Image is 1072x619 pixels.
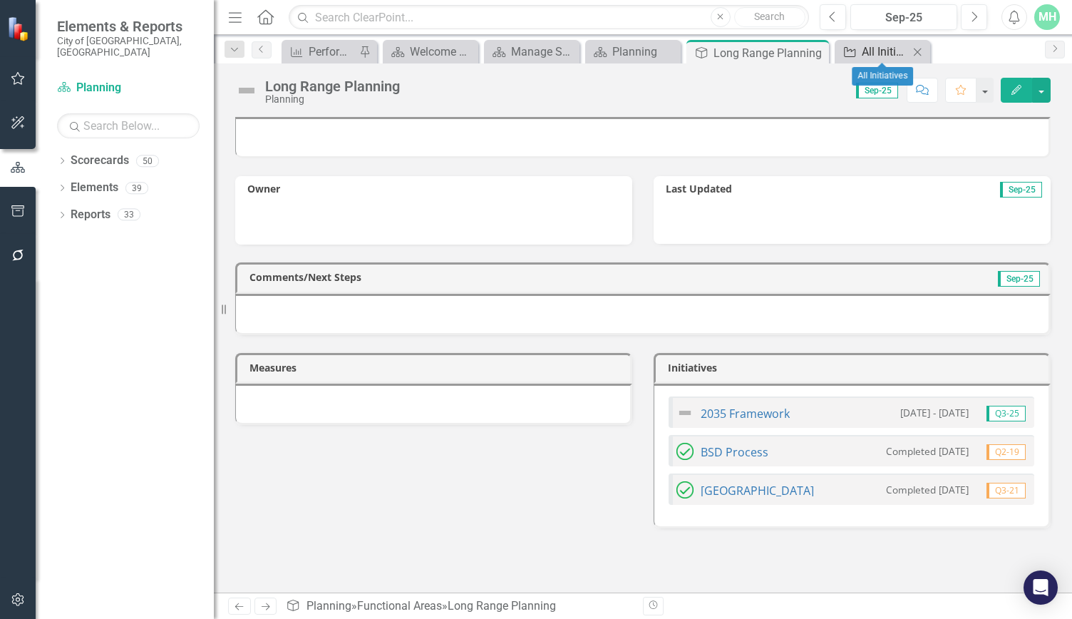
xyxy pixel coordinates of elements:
h3: Last Updated [666,183,894,194]
div: Planning [612,43,677,61]
small: City of [GEOGRAPHIC_DATA], [GEOGRAPHIC_DATA] [57,35,200,58]
img: Not Defined [676,404,694,421]
div: 33 [118,209,140,221]
a: Performance Measures - City Manager Monthly Update [285,43,356,61]
a: Reports [71,207,110,223]
span: Sep-25 [856,83,898,98]
h3: Comments/Next Steps [249,272,820,282]
img: Completed [676,481,694,498]
span: Q3-25 [986,406,1026,421]
div: Long Range Planning [265,78,400,94]
small: Completed [DATE] [886,483,969,496]
div: Manage Scorecards [511,43,576,61]
input: Search Below... [57,113,200,138]
div: Sep-25 [855,9,952,26]
button: MH [1034,4,1060,30]
div: Performance Measures - City Manager Monthly Update [309,43,356,61]
a: BSD Process [701,444,768,460]
img: ClearPoint Strategy [7,16,33,41]
span: Sep-25 [998,271,1040,287]
a: 2035 Framework [701,406,790,421]
h3: Owner [247,183,625,194]
span: Search [754,11,785,22]
span: Q2-19 [986,444,1026,460]
span: Q3-21 [986,483,1026,498]
input: Search ClearPoint... [289,5,809,30]
div: » » [286,598,632,615]
h3: Measures [249,362,623,373]
div: Planning [265,94,400,105]
a: Functional Areas [357,599,442,613]
span: Sep-25 [1000,182,1042,198]
div: Long Range Planning [448,599,556,613]
div: Welcome Page [410,43,475,61]
a: Manage Scorecards [488,43,576,61]
a: Planning [306,599,351,613]
button: Sep-25 [850,4,957,30]
div: All Initiatives [862,43,909,61]
h3: Initiatives [668,362,1041,373]
div: 50 [136,155,159,167]
img: Completed [676,443,694,460]
a: Welcome Page [386,43,475,61]
a: [GEOGRAPHIC_DATA] [701,483,814,498]
small: [DATE] - [DATE] [900,406,969,419]
a: Scorecards [71,153,129,169]
span: Elements & Reports [57,18,200,35]
img: Not Defined [235,79,258,102]
div: Open Intercom Messenger [1024,571,1058,605]
button: Search [734,7,805,27]
a: All Initiatives [838,43,909,61]
div: All Initiatives [852,67,913,86]
div: 39 [125,182,148,194]
div: Long Range Planning [713,44,825,62]
a: Planning [589,43,677,61]
a: Planning [57,80,200,96]
a: Elements [71,180,118,196]
small: Completed [DATE] [886,444,969,458]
